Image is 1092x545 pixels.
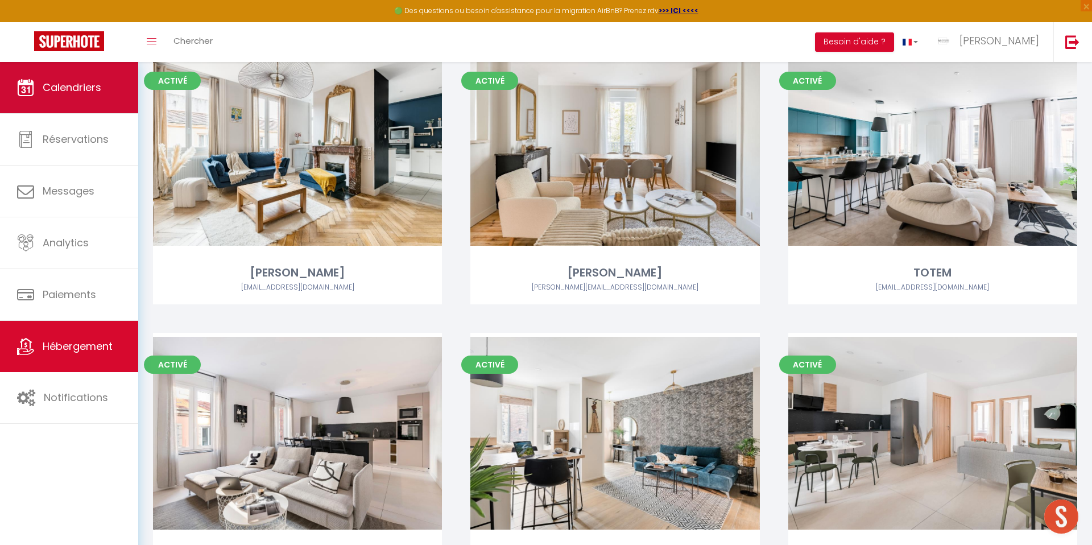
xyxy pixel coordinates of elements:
span: [PERSON_NAME] [959,34,1039,48]
span: Messages [43,184,94,198]
div: Airbnb [153,282,442,293]
a: ... [PERSON_NAME] [926,22,1053,62]
div: Airbnb [470,282,759,293]
span: Réservations [43,132,109,146]
span: Activé [461,72,518,90]
img: logout [1065,35,1079,49]
span: Notifications [44,390,108,404]
span: Activé [779,72,836,90]
div: TOTEM [788,264,1077,282]
img: ... [935,32,952,49]
span: Activé [779,356,836,374]
a: >>> ICI <<<< [659,6,698,15]
div: Ouvrir le chat [1044,499,1078,534]
button: Besoin d'aide ? [815,32,894,52]
span: Activé [144,72,201,90]
a: Chercher [165,22,221,62]
span: Activé [461,356,518,374]
span: Hébergement [43,339,113,353]
div: [PERSON_NAME] [153,264,442,282]
div: [PERSON_NAME] [470,264,759,282]
img: Super Booking [34,31,104,51]
div: Airbnb [788,282,1077,293]
span: Activé [144,356,201,374]
span: Analytics [43,236,89,250]
span: Calendriers [43,80,101,94]
span: Paiements [43,287,96,302]
span: Chercher [173,35,213,47]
